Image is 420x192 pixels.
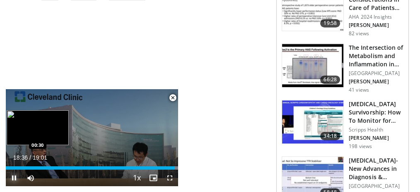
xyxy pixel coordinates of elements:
button: Pause [6,170,22,186]
h3: [MEDICAL_DATA]-New Advances in Diagnosis & Therapy [349,156,403,181]
p: [GEOGRAPHIC_DATA] [349,183,403,190]
div: Progress Bar [6,166,178,170]
img: 06360f0f-f42b-479d-95b2-3fc96989491e.150x105_q85_crop-smart_upscale.jpg [282,100,343,143]
p: [PERSON_NAME] [349,78,403,85]
button: Mute [22,170,39,186]
span: 19:01 [33,154,47,161]
img: 79cd9b22-15a5-45f3-8c49-471bd94263a3.150x105_q85_crop-smart_upscale.jpg [282,44,343,87]
button: Fullscreen [162,170,178,186]
p: [PERSON_NAME] [349,22,403,29]
p: [GEOGRAPHIC_DATA] [349,70,403,77]
span: 34:18 [320,132,340,140]
video-js: Video Player [6,89,178,186]
button: Playback Rate [128,170,145,186]
span: 19:58 [320,19,340,27]
span: 66:28 [320,75,340,84]
p: 82 views [349,30,369,37]
span: 18:36 [13,154,28,161]
span: / [29,154,31,161]
p: 41 views [349,87,369,93]
p: AHA 2024 Insights [349,14,403,20]
button: Close [164,89,181,107]
a: 34:18 [MEDICAL_DATA] Survivorship: How To Monitor for Cardiac Disease Following Tr… Scripps Healt... [282,100,403,150]
img: image.jpeg [7,110,69,145]
h3: [MEDICAL_DATA] Survivorship: How To Monitor for Cardiac Disease Following Tr… [349,100,403,125]
p: Scripps Health [349,126,403,133]
p: [PERSON_NAME] [349,135,403,141]
a: 66:28 The Intersection of Metabolism and Inflammation in Ventricular Remod… [GEOGRAPHIC_DATA] [PE... [282,44,403,93]
p: 198 views [349,143,372,150]
h3: The Intersection of Metabolism and Inflammation in Ventricular Remod… [349,44,403,68]
button: Enable picture-in-picture mode [145,170,162,186]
